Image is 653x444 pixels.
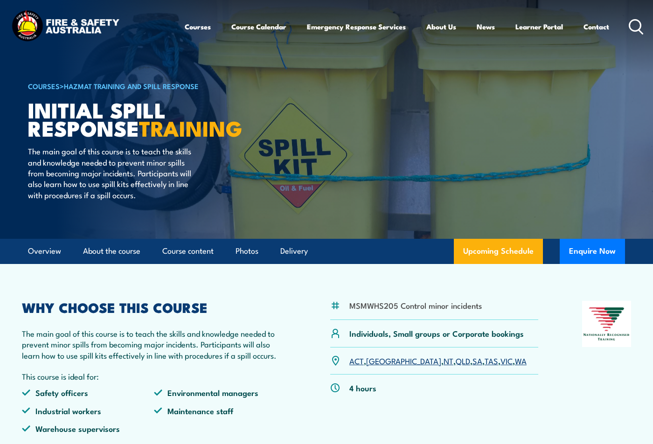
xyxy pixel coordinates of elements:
li: Safety officers [22,387,154,398]
a: QLD [456,355,470,366]
a: Contact [584,15,609,38]
strong: TRAINING [139,111,243,144]
a: Overview [28,239,61,264]
a: Delivery [280,239,308,264]
p: The main goal of this course is to teach the skills and knowledge needed to prevent minor spills ... [28,146,198,200]
a: About Us [426,15,456,38]
li: Maintenance staff [154,405,286,416]
a: News [477,15,495,38]
a: Courses [185,15,211,38]
a: VIC [500,355,513,366]
a: HAZMAT Training and Spill Response [64,81,199,91]
a: Photos [236,239,258,264]
img: Nationally Recognised Training logo. [582,301,631,347]
a: Learner Portal [515,15,563,38]
p: , , , , , , , [349,355,527,366]
p: This course is ideal for: [22,371,286,382]
a: ACT [349,355,364,366]
a: SA [472,355,482,366]
a: WA [515,355,527,366]
h1: Initial Spill Response [28,100,258,137]
p: Individuals, Small groups or Corporate bookings [349,328,524,339]
a: Course content [162,239,214,264]
li: Warehouse supervisors [22,423,154,434]
button: Enquire Now [560,239,625,264]
li: Environmental managers [154,387,286,398]
li: Industrial workers [22,405,154,416]
h6: > [28,80,258,91]
li: MSMWHS205 Control minor incidents [349,300,482,311]
a: NT [444,355,453,366]
a: About the course [83,239,140,264]
a: COURSES [28,81,60,91]
a: Course Calendar [231,15,286,38]
p: The main goal of this course is to teach the skills and knowledge needed to prevent minor spills ... [22,328,286,361]
a: TAS [485,355,498,366]
a: Emergency Response Services [307,15,406,38]
a: Upcoming Schedule [454,239,543,264]
h2: WHY CHOOSE THIS COURSE [22,301,286,313]
p: 4 hours [349,382,376,393]
a: [GEOGRAPHIC_DATA] [366,355,441,366]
